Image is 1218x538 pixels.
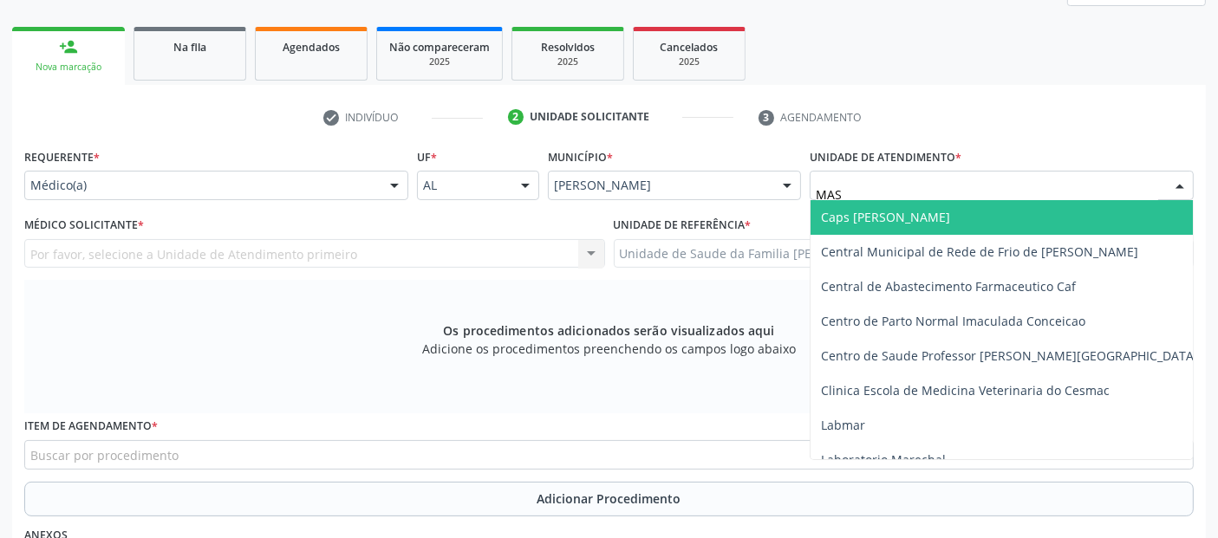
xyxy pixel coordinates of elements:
[24,413,158,440] label: Item de agendamento
[821,347,1198,364] span: Centro de Saude Professor [PERSON_NAME][GEOGRAPHIC_DATA]
[810,144,961,171] label: Unidade de atendimento
[389,55,490,68] div: 2025
[443,321,774,340] span: Os procedimentos adicionados serão visualizados aqui
[283,40,340,55] span: Agendados
[541,40,595,55] span: Resolvidos
[389,40,490,55] span: Não compareceram
[24,212,144,239] label: Médico Solicitante
[423,177,504,194] span: AL
[821,243,1138,260] span: Central Municipal de Rede de Frio de [PERSON_NAME]
[537,489,681,508] span: Adicionar Procedimento
[821,417,865,433] span: Labmar
[422,340,796,358] span: Adicione os procedimentos preenchendo os campos logo abaixo
[821,209,950,225] span: Caps [PERSON_NAME]
[30,446,179,464] span: Buscar por procedimento
[554,177,765,194] span: [PERSON_NAME]
[530,109,649,125] div: Unidade solicitante
[30,177,373,194] span: Médico(a)
[646,55,733,68] div: 2025
[821,313,1085,329] span: Centro de Parto Normal Imaculada Conceicao
[508,109,524,125] div: 2
[59,37,78,56] div: person_add
[821,451,946,468] span: Laboratorio Marechal
[24,482,1194,516] button: Adicionar Procedimento
[661,40,719,55] span: Cancelados
[821,278,1076,295] span: Central de Abastecimento Farmaceutico Caf
[548,144,613,171] label: Município
[173,40,206,55] span: Na fila
[816,177,1158,211] input: Unidade de atendimento
[614,212,752,239] label: Unidade de referência
[24,61,113,74] div: Nova marcação
[417,144,437,171] label: UF
[524,55,611,68] div: 2025
[24,144,100,171] label: Requerente
[821,382,1110,399] span: Clinica Escola de Medicina Veterinaria do Cesmac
